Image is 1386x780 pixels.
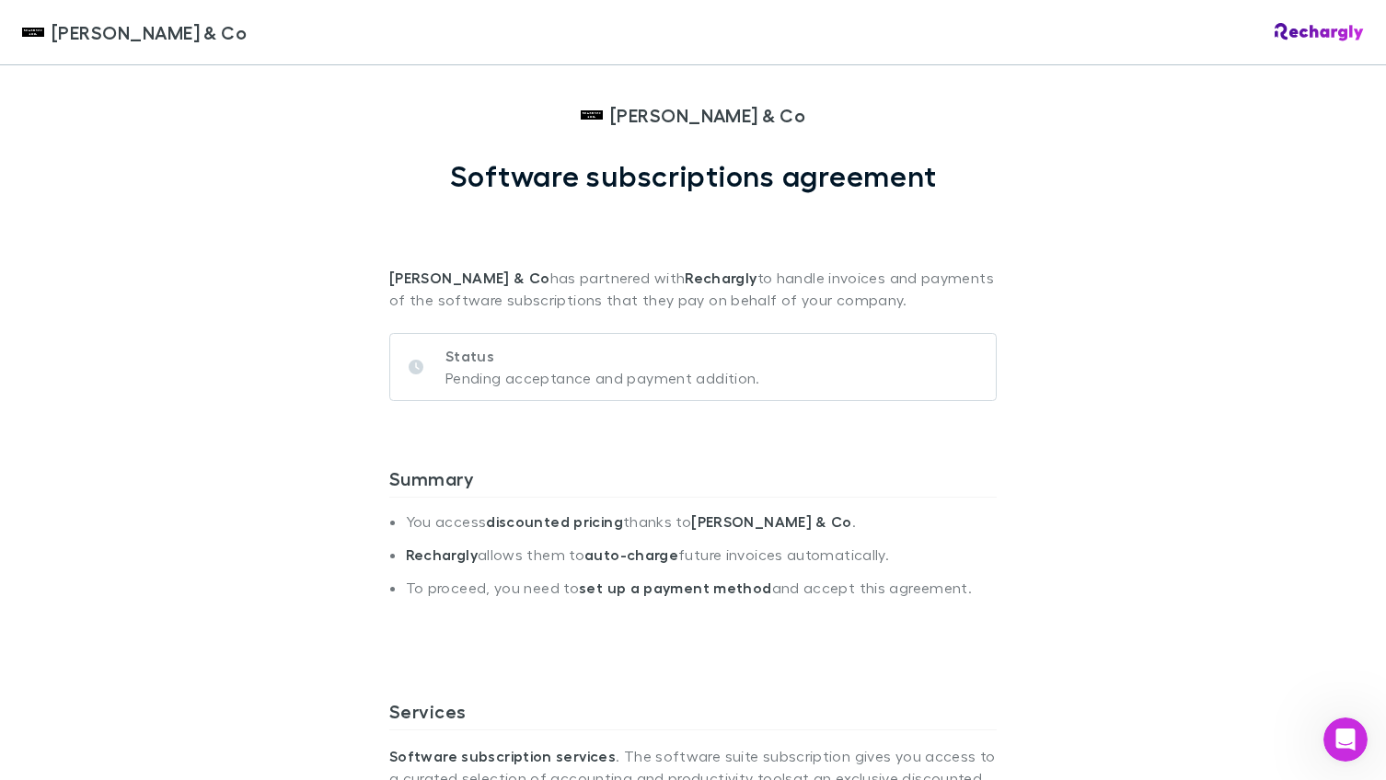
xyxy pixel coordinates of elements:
[389,269,550,287] strong: [PERSON_NAME] & Co
[445,367,760,389] p: Pending acceptance and payment addition.
[579,579,771,597] strong: set up a payment method
[581,104,603,126] img: Shaddock & Co's Logo
[406,545,997,579] li: allows them to future invoices automatically.
[22,21,44,43] img: Shaddock & Co's Logo
[406,579,997,612] li: To proceed, you need to and accept this agreement.
[450,158,937,193] h1: Software subscriptions agreement
[389,700,997,729] h3: Services
[406,545,478,564] strong: Rechargly
[445,345,760,367] p: Status
[1275,23,1364,41] img: Rechargly Logo
[610,101,805,129] span: [PERSON_NAME] & Co
[406,512,997,545] li: You access thanks to .
[389,747,616,765] strong: Software subscription services
[691,512,852,531] strong: [PERSON_NAME] & Co
[486,512,623,531] strong: discounted pricing
[584,545,678,564] strong: auto-charge
[1323,717,1368,762] iframe: Intercom live chat
[389,467,997,497] h3: Summary
[52,18,247,46] span: [PERSON_NAME] & Co
[389,193,997,311] p: has partnered with to handle invoices and payments of the software subscriptions that they pay on...
[685,269,757,287] strong: Rechargly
